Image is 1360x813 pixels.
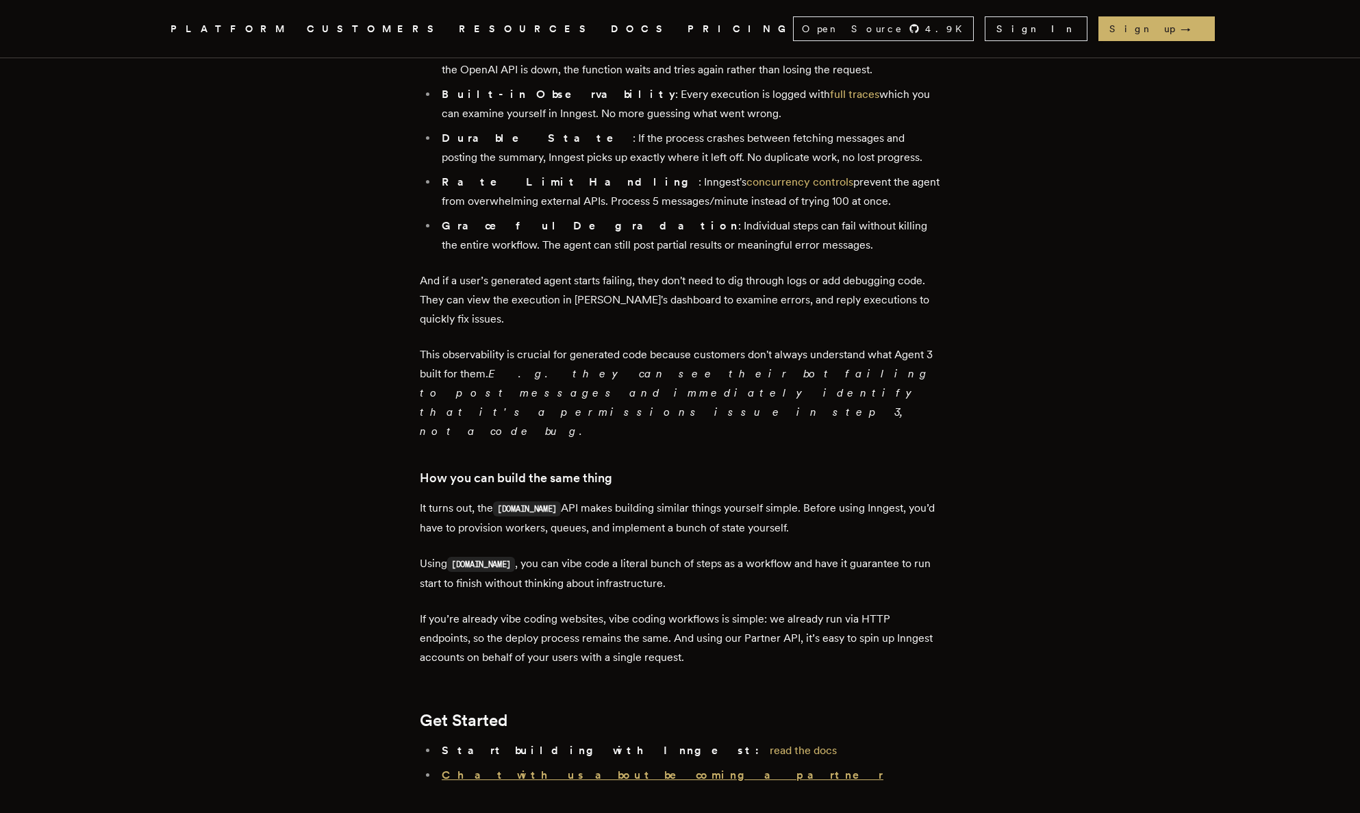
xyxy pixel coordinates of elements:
[1181,22,1204,36] span: →
[438,216,940,255] li: : Individual steps can fail without killing the entire workflow. The agent can still post partial...
[420,610,940,667] p: If you’re already vibe coding websites, vibe coding workflows is simple: we already run via HTTP ...
[746,175,853,188] a: concurrency controls
[985,16,1087,41] a: Sign In
[688,21,793,38] a: PRICING
[1098,16,1215,41] a: Sign up
[770,744,837,757] a: read the docs
[442,175,698,188] strong: Rate Limit Handling
[442,744,767,757] strong: Start building with Inngest:
[442,768,883,781] a: Chat with us about becoming a partner
[830,88,879,101] a: full traces
[438,41,940,79] li: : Automatically retry on failure with exponential backoff. If the OpenAI API is down, the functio...
[442,88,675,101] strong: Built-in Observability
[420,471,612,485] strong: How you can build the same thing
[307,21,442,38] a: CUSTOMERS
[802,22,903,36] span: Open Source
[420,367,930,438] em: E.g. they can see their bot failing to post messages and immediately identify that it's a permiss...
[442,132,633,145] strong: Durable State
[420,271,940,329] p: And if a user’s generated agent starts failing, they don't need to dig through logs or add debugg...
[420,554,940,593] p: Using , you can vibe code a literal bunch of steps as a workflow and have it guarantee to run sta...
[420,499,940,538] p: It turns out, the API makes building similar things yourself simple. Before using Inngest, you’d ...
[171,21,290,38] button: PLATFORM
[438,85,940,123] li: : Every execution is logged with which you can examine yourself in Inngest. No more guessing what...
[420,345,940,441] p: This observability is crucial for generated code because customers don't always understand what A...
[925,22,970,36] span: 4.9 K
[420,711,940,730] h2: Get Started
[459,21,594,38] button: RESOURCES
[493,501,561,516] code: [DOMAIN_NAME]
[438,173,940,211] li: : Inngest's prevent the agent from overwhelming external APIs. Process 5 messages/minute instead ...
[438,129,940,167] li: : If the process crashes between fetching messages and posting the summary, Inngest picks up exac...
[611,21,671,38] a: DOCS
[447,557,515,572] code: [DOMAIN_NAME]
[442,219,738,232] strong: Graceful Degradation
